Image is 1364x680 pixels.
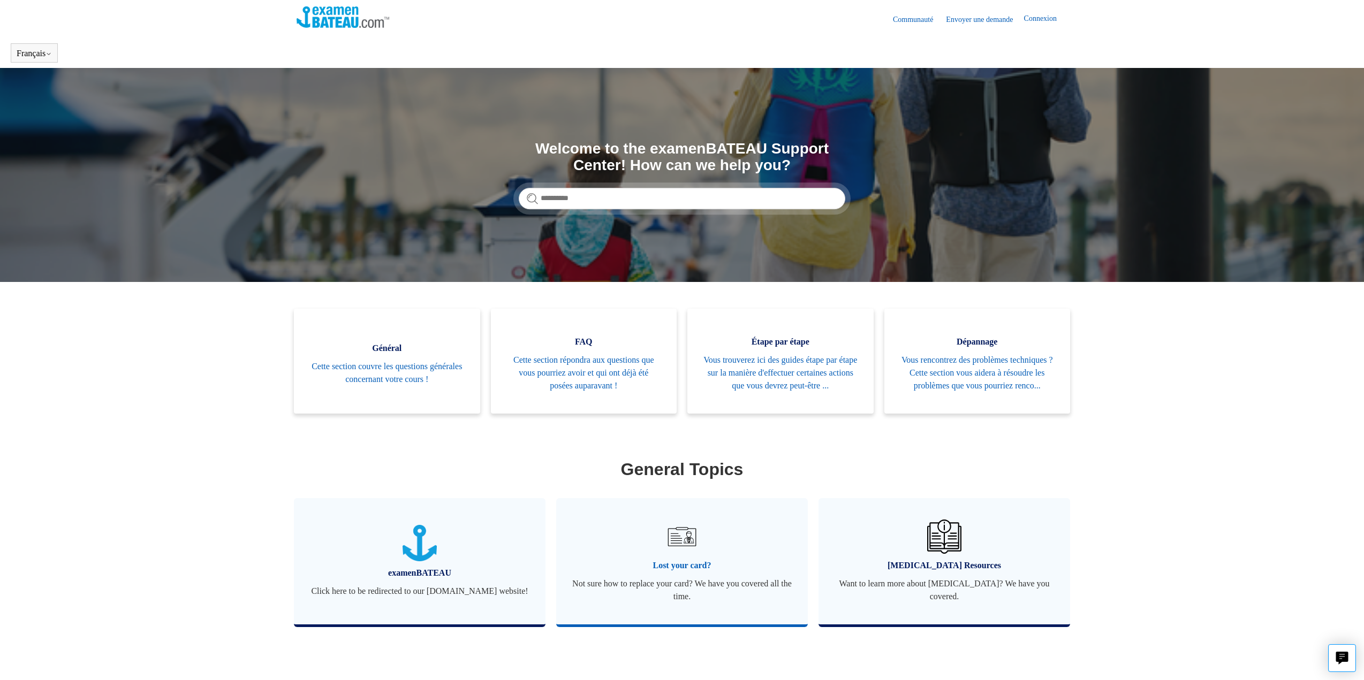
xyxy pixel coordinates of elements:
[884,309,1071,414] a: Dépannage Vous rencontrez des problèmes techniques ? Cette section vous aidera à résoudre les pro...
[294,498,545,624] a: examenBATEAU Click here to be redirected to our [DOMAIN_NAME] website!
[556,498,808,624] a: Lost your card? Not sure how to replace your card? We have you covered all the time.
[310,342,464,355] span: Général
[507,354,661,392] span: Cette section répondra aux questions que vous pourriez avoir et qui ont déjà été posées auparavant !
[310,360,464,386] span: Cette section couvre les questions générales concernant votre cours !
[1024,13,1067,26] a: Connexion
[310,585,529,598] span: Click here to be redirected to our [DOMAIN_NAME] website!
[572,559,792,572] span: Lost your card?
[946,14,1024,25] a: Envoyer une demande
[893,14,944,25] a: Communauté
[703,354,858,392] span: Vous trouverez ici des guides étape par étape sur la manière d'effectuer certaines actions que vo...
[819,498,1070,624] a: [MEDICAL_DATA] Resources Want to learn more about [MEDICAL_DATA]? We have you covered.
[403,525,437,562] img: 01JTNN85WSQ5FQ6HNXPDSZ7SRA
[519,188,845,209] input: Rechercher
[310,567,529,579] span: examenBATEAU
[1328,644,1356,672] button: Live chat
[703,335,858,348] span: Étape par étape
[663,518,701,555] img: 01JRG6G4NA4NJ1BVG8MJM761YH
[519,141,845,174] h1: Welcome to the examenBATEAU Support Center! How can we help you?
[572,577,792,603] span: Not sure how to replace your card? We have you covered all the time.
[927,519,961,554] img: 01JHREV2E6NG3DHE8VTG8QH796
[294,309,480,414] a: Général Cette section couvre les questions générales concernant votre cours !
[297,6,389,28] img: Page d’accueil du Centre d’aide Examen Bateau
[297,456,1067,482] h1: General Topics
[507,335,661,348] span: FAQ
[835,559,1054,572] span: [MEDICAL_DATA] Resources
[491,309,677,414] a: FAQ Cette section répondra aux questions que vous pourriez avoir et qui ont déjà été posées aupar...
[687,309,874,414] a: Étape par étape Vous trouverez ici des guides étape par étape sur la manière d'effectuer certaine...
[900,335,1055,348] span: Dépannage
[900,354,1055,392] span: Vous rencontrez des problèmes techniques ? Cette section vous aidera à résoudre les problèmes que...
[17,49,52,58] button: Français
[835,577,1054,603] span: Want to learn more about [MEDICAL_DATA]? We have you covered.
